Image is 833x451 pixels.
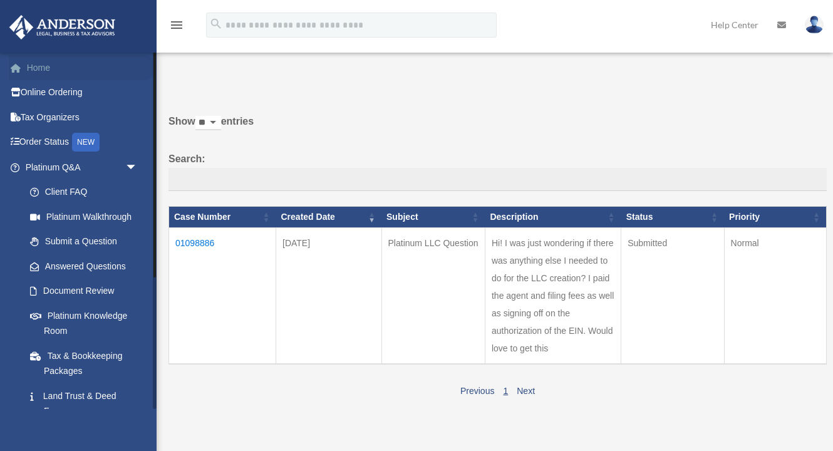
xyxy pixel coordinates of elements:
i: search [209,17,223,31]
a: Previous [460,386,494,396]
a: 1 [503,386,508,396]
th: Case Number: activate to sort column ascending [169,207,276,228]
a: Tax & Bookkeeping Packages [18,343,150,383]
select: Showentries [195,116,221,130]
td: [DATE] [276,227,382,364]
th: Status: activate to sort column ascending [621,207,724,228]
a: Submit a Question [18,229,150,254]
img: Anderson Advisors Platinum Portal [6,15,119,39]
a: Tax Organizers [9,105,157,130]
img: User Pic [805,16,824,34]
a: Online Ordering [9,80,157,105]
td: Normal [724,227,826,364]
a: Order StatusNEW [9,130,157,155]
a: Land Trust & Deed Forum [18,383,150,423]
label: Show entries [168,113,827,143]
a: Platinum Walkthrough [18,204,150,229]
th: Priority: activate to sort column ascending [724,207,826,228]
th: Description: activate to sort column ascending [485,207,621,228]
th: Subject: activate to sort column ascending [381,207,485,228]
a: Document Review [18,279,150,304]
td: 01098886 [169,227,276,364]
div: NEW [72,133,100,152]
a: menu [169,22,184,33]
a: Platinum Q&Aarrow_drop_down [9,155,150,180]
a: Answered Questions [18,254,144,279]
a: Next [517,386,535,396]
th: Created Date: activate to sort column ascending [276,207,382,228]
i: menu [169,18,184,33]
a: Client FAQ [18,180,150,205]
a: Home [9,55,157,80]
a: Platinum Knowledge Room [18,303,150,343]
input: Search: [168,168,827,192]
td: Hi! I was just wondering if there was anything else I needed to do for the LLC creation? I paid t... [485,227,621,364]
label: Search: [168,150,827,192]
td: Submitted [621,227,724,364]
span: arrow_drop_down [125,155,150,180]
td: Platinum LLC Question [381,227,485,364]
